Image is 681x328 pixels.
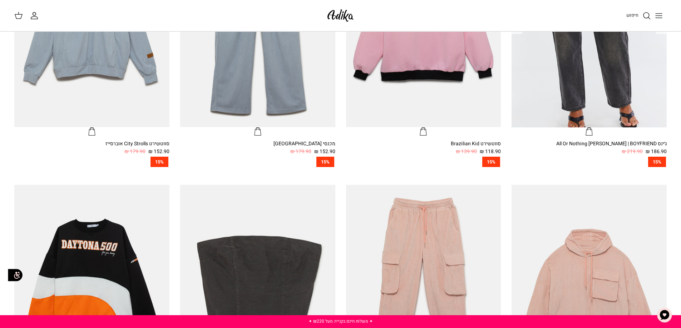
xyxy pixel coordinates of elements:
[512,140,667,156] a: ג׳ינס All Or Nothing [PERSON_NAME] | BOYFRIEND 186.90 ₪ 219.90 ₪
[150,157,168,167] span: 15%
[14,140,169,148] div: סווטשירט City Strolls אוברסייז
[346,140,501,148] div: סווטשירט Brazilian Kid
[148,148,169,156] span: 152.90 ₪
[456,148,477,156] span: 139.90 ₪
[622,148,643,156] span: 219.90 ₪
[654,304,675,326] button: צ'אט
[512,157,667,167] a: 15%
[346,140,501,156] a: סווטשירט Brazilian Kid 118.90 ₪ 139.90 ₪
[626,12,638,19] span: חיפוש
[512,140,667,148] div: ג׳ינס All Or Nothing [PERSON_NAME] | BOYFRIEND
[646,148,667,156] span: 186.90 ₪
[480,148,501,156] span: 118.90 ₪
[325,7,356,24] img: Adika IL
[314,148,335,156] span: 152.90 ₪
[346,157,501,167] a: 15%
[180,157,335,167] a: 15%
[482,157,500,167] span: 15%
[124,148,145,156] span: 179.90 ₪
[180,140,335,148] div: מכנסי [GEOGRAPHIC_DATA]
[316,157,334,167] span: 15%
[14,157,169,167] a: 15%
[626,11,651,20] a: חיפוש
[290,148,311,156] span: 179.90 ₪
[5,265,25,285] img: accessibility_icon02.svg
[651,8,667,24] button: Toggle menu
[14,140,169,156] a: סווטשירט City Strolls אוברסייז 152.90 ₪ 179.90 ₪
[180,140,335,156] a: מכנסי [GEOGRAPHIC_DATA] 152.90 ₪ 179.90 ₪
[648,157,666,167] span: 15%
[30,11,41,20] a: החשבון שלי
[309,318,373,324] a: ✦ משלוח חינם בקנייה מעל ₪220 ✦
